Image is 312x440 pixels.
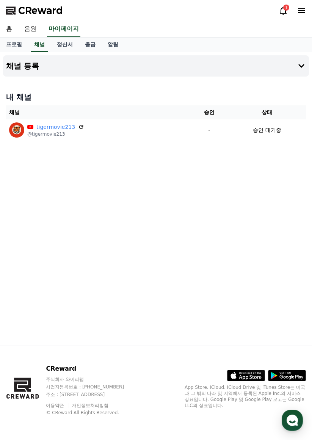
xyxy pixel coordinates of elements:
[279,6,288,15] a: 1
[46,403,70,408] a: 이용약관
[31,38,48,52] a: 채널
[18,21,42,37] a: 음원
[6,92,306,102] h4: 내 채널
[9,122,24,138] img: tigermovie213
[46,391,138,398] p: 주소 : [STREET_ADDRESS]
[253,126,281,134] p: 승인 대기중
[6,62,39,70] h4: 채널 등록
[72,403,108,408] a: 개인정보처리방침
[51,38,79,52] a: 정산서
[283,5,289,11] div: 1
[36,123,75,131] a: tigermovie213
[46,384,138,390] p: 사업자등록번호 : [PHONE_NUMBER]
[46,376,138,382] p: 주식회사 와이피랩
[185,384,306,409] p: App Store, iCloud, iCloud Drive 및 iTunes Store는 미국과 그 밖의 나라 및 지역에서 등록된 Apple Inc.의 서비스 상표입니다. Goo...
[47,21,80,37] a: 마이페이지
[228,105,306,119] th: 상태
[102,38,124,52] a: 알림
[46,364,138,373] p: CReward
[6,5,63,17] a: CReward
[27,131,84,137] p: @tigermovie213
[79,38,102,52] a: 출금
[46,410,138,416] p: © CReward All Rights Reserved.
[193,126,225,134] p: -
[18,5,63,17] span: CReward
[6,105,190,119] th: 채널
[3,55,309,77] button: 채널 등록
[190,105,228,119] th: 승인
